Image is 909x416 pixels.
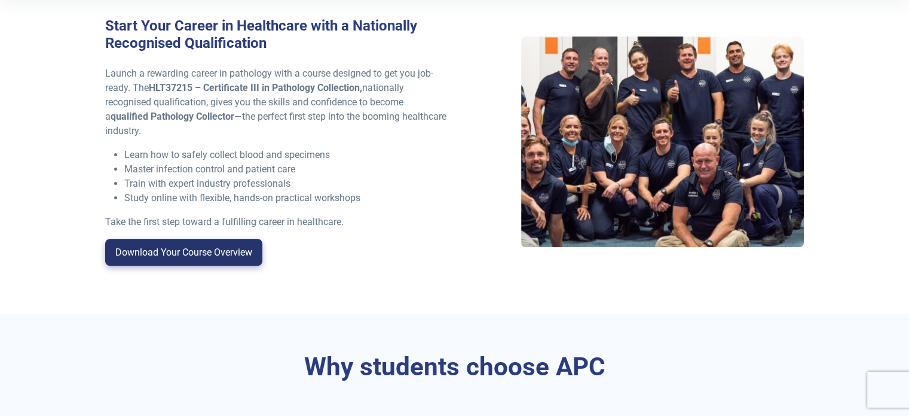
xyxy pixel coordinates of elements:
[124,191,448,205] li: Study online with flexible, hands-on practical workshops
[105,17,448,52] h3: Start Your Career in Healthcare with a Nationally Recognised Qualification
[111,111,234,122] strong: qualified Pathology Collector
[124,162,448,177] li: Master infection control and patient care
[105,239,262,266] a: Download Your Course Overview
[124,177,448,191] li: Train with expert industry professionals
[105,66,448,138] p: Launch a rewarding career in pathology with a course designed to get you job-ready. The nationall...
[105,352,804,382] h3: Why students choose APC
[124,148,448,162] li: Learn how to safely collect blood and specimens
[105,215,448,229] p: Take the first step toward a fulfilling career in healthcare.
[149,82,362,93] strong: HLT37215 – Certificate III in Pathology Collection,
